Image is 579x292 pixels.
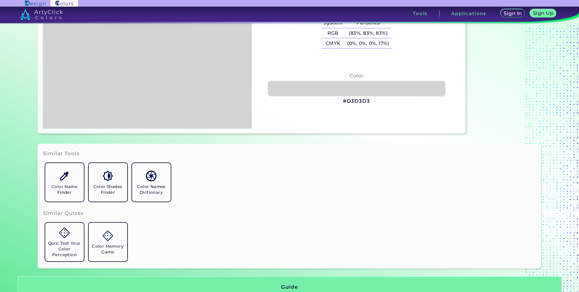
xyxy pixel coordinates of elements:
h5: (0%, 0%, 0%, 17%) [345,38,391,48]
h5: Color Name Finder [48,184,81,195]
h5: CMYK [321,38,345,48]
a: Sign In [501,9,524,17]
h3: Similar Quizes [43,210,84,217]
h5: (83%, 83%, 83%) [345,28,391,38]
a: Color Names Dictionary [130,161,173,204]
a: Quiz: Test Your Color Perception [43,220,86,264]
h4: Color [350,71,363,80]
h5: Color Memory Game [91,243,125,255]
img: icon_color_shades.svg [103,171,113,181]
h5: Sign Up [533,11,552,15]
img: icon_game.svg [59,228,70,238]
h5: Quiz: Test Your Color Perception [48,240,81,258]
h3: Similar Tools [43,150,80,157]
h5: Color Shades Finder [91,184,125,195]
h3: #D3D3D3 [343,98,370,105]
h5: Sign In [504,11,521,16]
img: icon_color_names_dictionary.svg [146,171,157,181]
h5: RGB [321,28,345,38]
h3: Guide [281,284,298,291]
h3: Tools [413,11,428,16]
h3: Applications [451,11,486,16]
img: logo_artyclick_colors_white.svg [20,9,63,20]
a: Color Memory Game [86,220,130,264]
a: Color Name Finder [43,161,86,204]
a: Color Shades Finder [86,161,130,204]
a: Sign Up [531,9,555,17]
img: ArtyClick Design logo [25,1,45,6]
img: icon_game.svg [103,231,113,241]
img: icon_color_name_finder.svg [59,171,70,181]
h5: Color Names Dictionary [134,184,168,195]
